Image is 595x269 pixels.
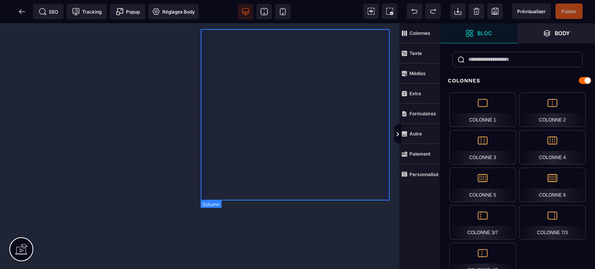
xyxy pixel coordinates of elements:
[449,168,516,202] div: Colonne 5
[440,23,518,43] span: Ouvrir les blocs
[14,4,30,19] span: Retour
[512,3,551,19] span: Aperçu
[238,4,253,19] span: Voir bureau
[110,4,145,19] span: Créer une alerte modale
[440,74,595,88] div: Colonnes
[449,205,516,240] div: Colonne 3/7
[409,151,430,157] strong: Paiement
[469,3,484,19] span: Nettoyage
[449,93,516,127] div: Colonne 1
[555,30,570,36] strong: Body
[519,130,586,164] div: Colonne 4
[561,9,577,14] span: Publier
[33,4,64,19] span: Métadata SEO
[477,30,492,36] strong: Bloc
[409,50,422,56] strong: Texte
[409,30,430,36] strong: Colonnes
[555,3,583,19] span: Enregistrer le contenu
[519,168,586,202] div: Colonne 6
[407,3,422,19] span: Défaire
[39,8,58,15] span: SEO
[399,23,440,43] span: Colonnes
[116,8,140,15] span: Popup
[487,3,503,19] span: Enregistrer
[518,23,595,43] span: Ouvrir les calques
[409,131,422,137] strong: Autre
[152,8,195,15] span: Réglages Body
[363,3,379,19] span: Voir les composants
[449,130,516,164] div: Colonne 3
[399,144,440,164] span: Paiement
[519,93,586,127] div: Colonne 2
[409,91,421,96] strong: Extra
[72,8,101,15] span: Tracking
[409,171,439,177] strong: Personnalisé
[440,123,448,146] span: Afficher les vues
[519,205,586,240] div: Colonne 7/3
[382,3,397,19] span: Capture d'écran
[399,43,440,63] span: Texte
[409,70,426,76] strong: Médias
[399,63,440,84] span: Médias
[517,9,546,14] span: Prévisualiser
[450,3,466,19] span: Importer
[399,124,440,144] span: Autre
[67,4,107,19] span: Code de suivi
[425,3,441,19] span: Rétablir
[275,4,291,19] span: Voir mobile
[409,111,436,117] strong: Formulaires
[399,104,440,124] span: Formulaires
[399,84,440,104] span: Extra
[256,4,272,19] span: Voir tablette
[148,4,199,19] span: Favicon
[399,164,440,184] span: Personnalisé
